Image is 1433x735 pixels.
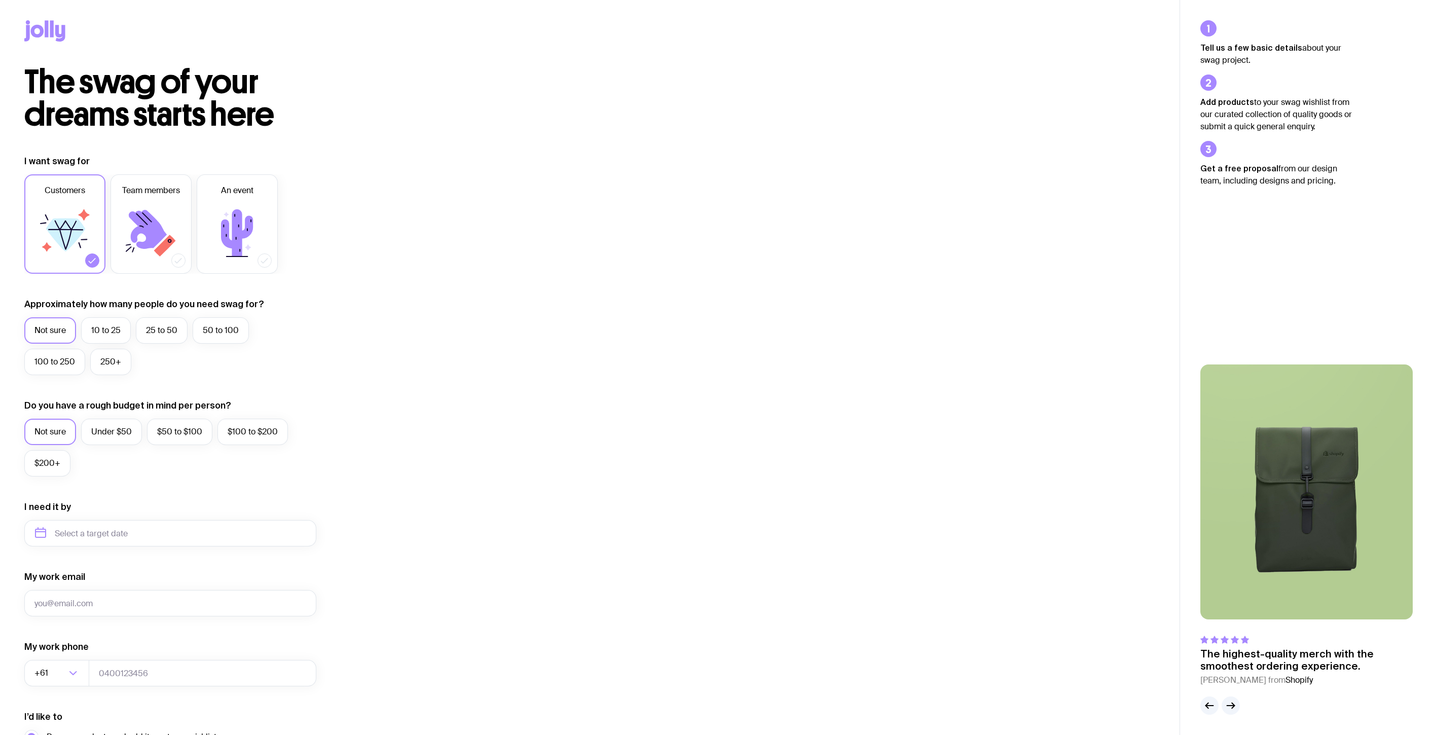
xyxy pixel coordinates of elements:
input: you@email.com [24,590,316,616]
label: I’d like to [24,711,62,723]
label: Not sure [24,419,76,445]
strong: Tell us a few basic details [1200,43,1302,52]
input: Select a target date [24,520,316,546]
span: Shopify [1285,675,1313,685]
label: 50 to 100 [193,317,249,344]
span: Team members [122,185,180,197]
label: I want swag for [24,155,90,167]
input: 0400123456 [89,660,316,686]
label: 250+ [90,349,131,375]
span: Customers [45,185,85,197]
span: An event [221,185,253,197]
div: Search for option [24,660,89,686]
p: The highest-quality merch with the smoothest ordering experience. [1200,648,1413,672]
label: $200+ [24,450,70,476]
label: Under $50 [81,419,142,445]
label: $100 to $200 [217,419,288,445]
span: +61 [34,660,50,686]
label: 10 to 25 [81,317,131,344]
strong: Get a free proposal [1200,164,1278,173]
label: My work email [24,571,85,583]
cite: [PERSON_NAME] from [1200,674,1413,686]
label: My work phone [24,641,89,653]
p: about your swag project. [1200,42,1352,66]
label: Not sure [24,317,76,344]
label: $50 to $100 [147,419,212,445]
span: The swag of your dreams starts here [24,62,274,134]
label: Approximately how many people do you need swag for? [24,298,264,310]
label: 100 to 250 [24,349,85,375]
p: to your swag wishlist from our curated collection of quality goods or submit a quick general enqu... [1200,96,1352,133]
p: from our design team, including designs and pricing. [1200,162,1352,187]
label: Do you have a rough budget in mind per person? [24,399,231,412]
label: 25 to 50 [136,317,188,344]
input: Search for option [50,660,66,686]
strong: Add products [1200,97,1254,106]
label: I need it by [24,501,71,513]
